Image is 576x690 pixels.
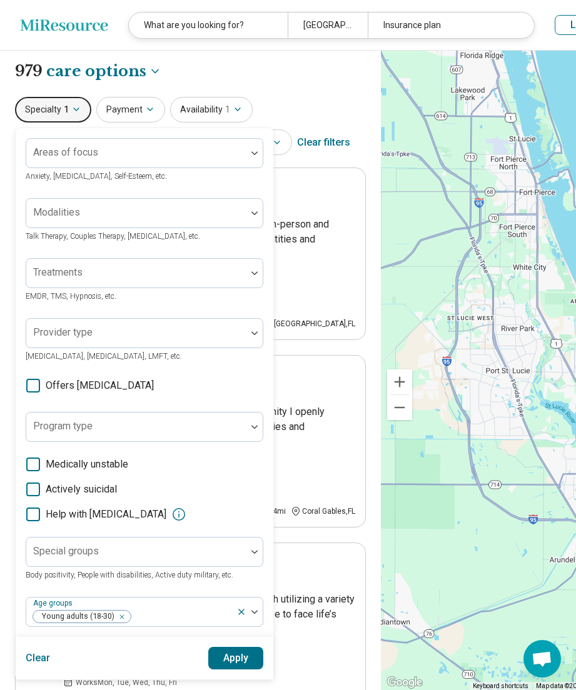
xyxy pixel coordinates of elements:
[33,420,93,432] label: Program type
[26,647,51,669] button: Clear
[46,61,161,82] button: Care options
[33,326,93,338] label: Provider type
[368,12,527,38] div: Insurance plan
[46,482,117,497] span: Actively suicidal
[33,611,118,622] span: Young adults (18-30)
[26,352,182,361] span: [MEDICAL_DATA], [MEDICAL_DATA], LMFT, etc.
[26,232,200,241] span: Talk Therapy, Couples Therapy, [MEDICAL_DATA], etc.
[387,369,412,394] button: Zoom in
[263,318,355,329] div: [GEOGRAPHIC_DATA] , FL
[523,640,561,677] div: Open chat
[46,457,128,472] span: Medically unstable
[33,206,80,218] label: Modalities
[33,545,99,557] label: Special groups
[96,97,165,122] button: Payment
[26,292,116,301] span: EMDR, TMS, Hypnosis, etc.
[288,12,367,38] div: [GEOGRAPHIC_DATA][PERSON_NAME], [GEOGRAPHIC_DATA]
[208,647,264,669] button: Apply
[297,127,350,157] div: Clear filters
[15,97,91,122] button: Specialty1
[170,97,253,122] button: Availability1
[33,266,83,278] label: Treatments
[387,395,412,420] button: Zoom out
[64,103,69,116] span: 1
[46,378,154,393] span: Offers [MEDICAL_DATA]
[26,571,233,579] span: Body positivity, People with disabilities, Active duty military, etc.
[15,61,161,82] h1: 979
[33,599,75,607] label: Age groups
[76,677,177,688] span: Works Mon, Tue, Wed, Thu, Fri
[46,61,146,82] span: care options
[33,146,98,158] label: Areas of focus
[129,12,288,38] div: What are you looking for?
[225,103,230,116] span: 1
[46,507,166,522] span: Help with [MEDICAL_DATA]
[291,506,355,517] div: Coral Gables , FL
[26,172,167,181] span: Anxiety, [MEDICAL_DATA], Self-Esteem, etc.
